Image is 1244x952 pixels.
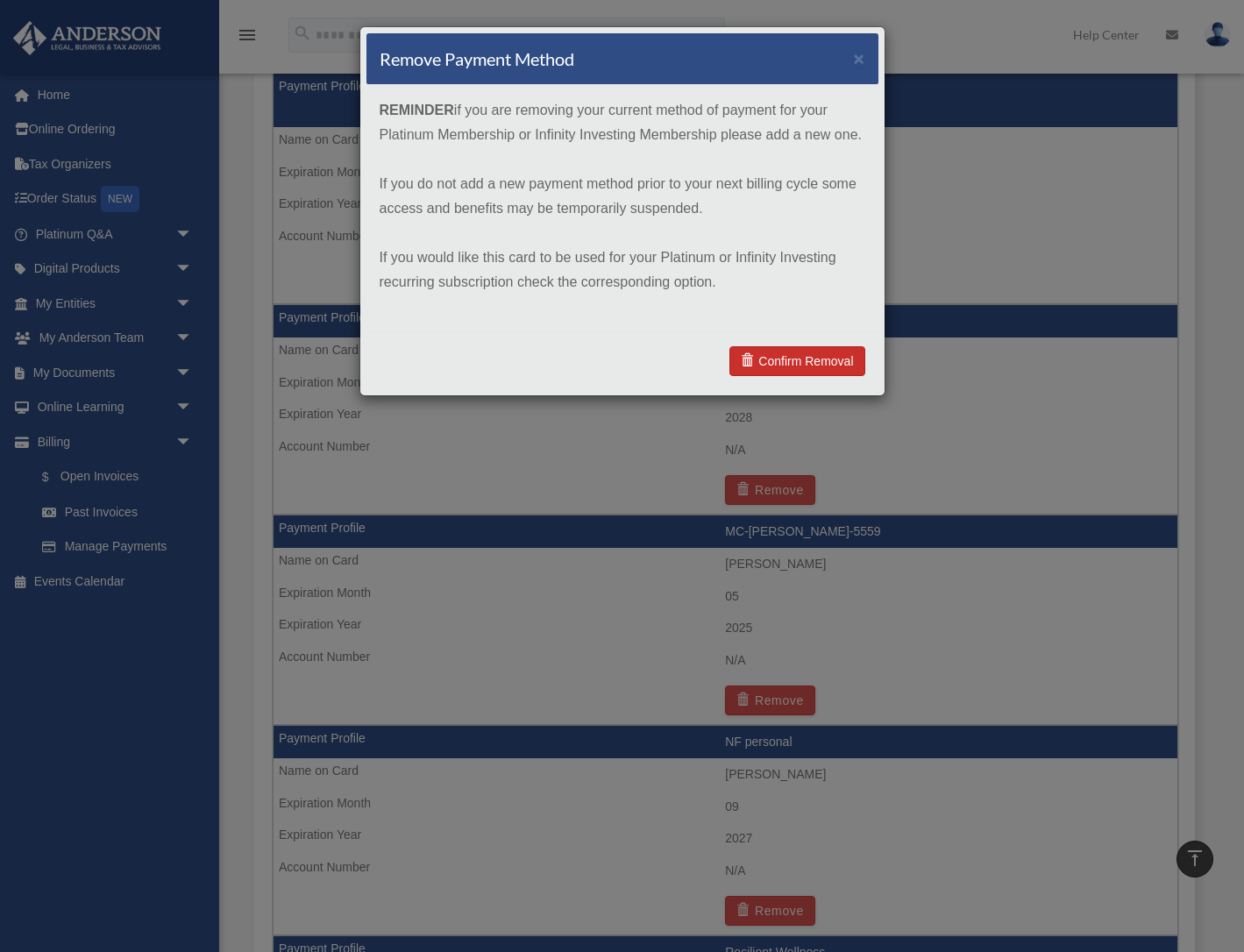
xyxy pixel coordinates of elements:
button: × [854,49,865,67]
div: if you are removing your current method of payment for your Platinum Membership or Infinity Inves... [366,85,878,332]
h4: Remove Payment Method [380,46,574,71]
a: Confirm Removal [729,346,864,376]
strong: REMINDER [380,103,454,117]
p: If you would like this card to be used for your Platinum or Infinity Investing recurring subscrip... [380,245,865,295]
p: If you do not add a new payment method prior to your next billing cycle some access and benefits ... [380,172,865,221]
